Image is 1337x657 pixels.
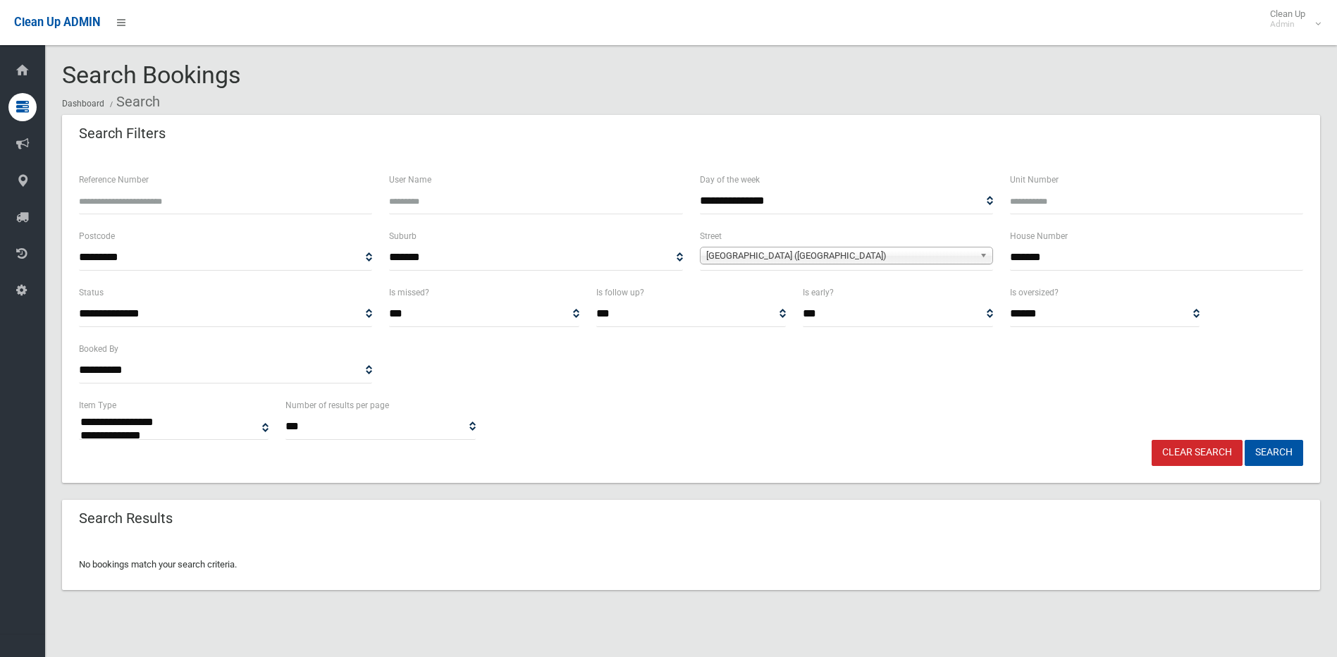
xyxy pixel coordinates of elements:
a: Clear Search [1152,440,1243,466]
div: No bookings match your search criteria. [62,539,1320,590]
small: Admin [1270,19,1305,30]
header: Search Filters [62,120,183,147]
label: Suburb [389,228,417,244]
label: User Name [389,172,431,188]
label: Is missed? [389,285,429,300]
label: Reference Number [79,172,149,188]
label: Booked By [79,341,118,357]
button: Search [1245,440,1303,466]
header: Search Results [62,505,190,532]
a: Dashboard [62,99,104,109]
label: Unit Number [1010,172,1059,188]
span: [GEOGRAPHIC_DATA] ([GEOGRAPHIC_DATA]) [706,247,974,264]
label: Is early? [803,285,834,300]
span: Clean Up [1263,8,1319,30]
label: Status [79,285,104,300]
li: Search [106,89,160,115]
label: Street [700,228,722,244]
span: Search Bookings [62,61,241,89]
span: Clean Up ADMIN [14,16,100,29]
label: Is follow up? [596,285,644,300]
label: House Number [1010,228,1068,244]
label: Postcode [79,228,115,244]
label: Is oversized? [1010,285,1059,300]
label: Number of results per page [285,398,389,413]
label: Day of the week [700,172,760,188]
label: Item Type [79,398,116,413]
